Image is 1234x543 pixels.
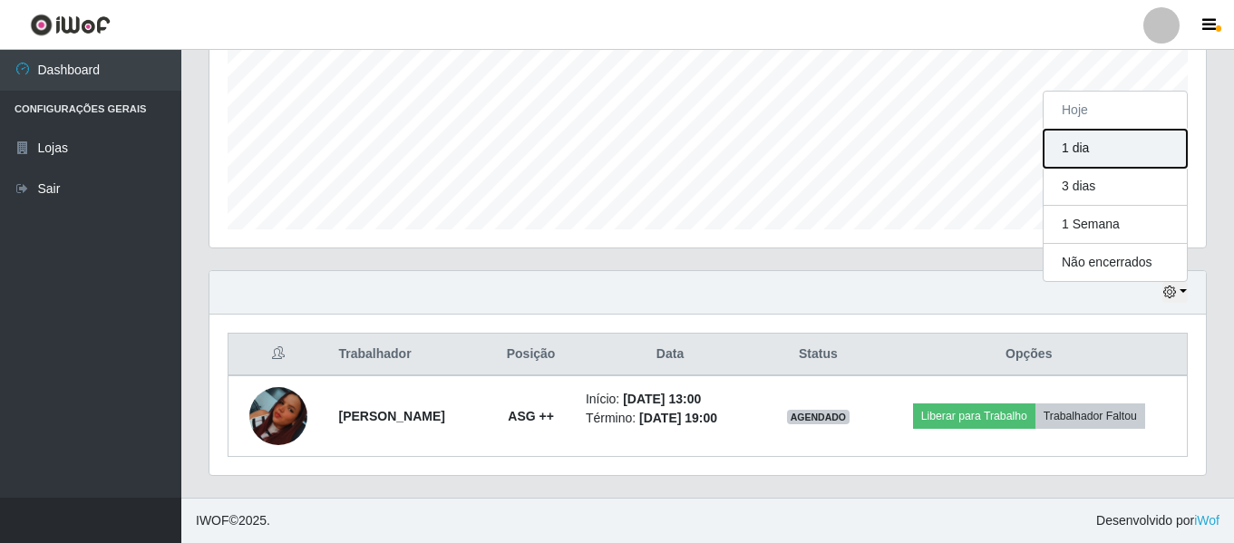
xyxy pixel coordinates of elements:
[508,409,554,423] strong: ASG ++
[338,409,444,423] strong: [PERSON_NAME]
[913,403,1035,429] button: Liberar para Trabalho
[30,14,111,36] img: CoreUI Logo
[487,334,575,376] th: Posição
[196,511,270,530] span: © 2025 .
[1194,513,1219,528] a: iWof
[1096,511,1219,530] span: Desenvolvido por
[1044,206,1187,244] button: 1 Semana
[1035,403,1145,429] button: Trabalhador Faltou
[196,513,229,528] span: IWOF
[1044,168,1187,206] button: 3 dias
[327,334,487,376] th: Trabalhador
[575,334,765,376] th: Data
[871,334,1188,376] th: Opções
[623,392,701,406] time: [DATE] 13:00
[787,410,850,424] span: AGENDADO
[639,411,717,425] time: [DATE] 19:00
[1044,92,1187,130] button: Hoje
[249,387,307,445] img: 1755629158210.jpeg
[765,334,870,376] th: Status
[586,409,754,428] li: Término:
[586,390,754,409] li: Início:
[1044,244,1187,281] button: Não encerrados
[1044,130,1187,168] button: 1 dia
